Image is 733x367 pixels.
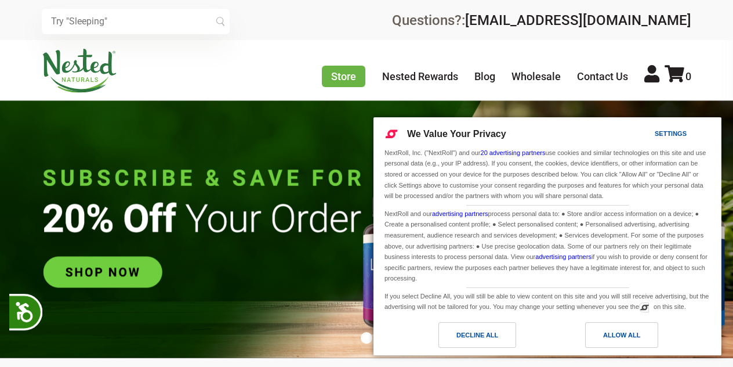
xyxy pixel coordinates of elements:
[465,12,691,28] a: [EMAIL_ADDRESS][DOMAIN_NAME]
[432,210,488,217] a: advertising partners
[382,206,713,285] div: NextRoll and our process personal data to: ● Store and/or access information on a device; ● Creat...
[361,332,372,344] button: 1 of 1
[634,124,662,146] a: Settings
[547,322,714,354] a: Allow All
[42,9,230,34] input: Try "Sleeping"
[474,70,495,82] a: Blog
[655,127,687,140] div: Settings
[456,329,498,341] div: Decline All
[511,70,561,82] a: Wholesale
[665,70,691,82] a: 0
[603,329,640,341] div: Allow All
[322,66,365,87] a: Store
[685,70,691,82] span: 0
[382,288,713,314] div: If you select Decline All, you will still be able to view content on this site and you will still...
[392,13,691,27] div: Questions?:
[535,253,592,260] a: advertising partners
[407,129,506,139] span: We Value Your Privacy
[380,322,547,354] a: Decline All
[382,70,458,82] a: Nested Rewards
[42,49,117,93] img: Nested Naturals
[577,70,628,82] a: Contact Us
[481,149,546,156] a: 20 advertising partners
[382,146,713,203] div: NextRoll, Inc. ("NextRoll") and our use cookies and similar technologies on this site and use per...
